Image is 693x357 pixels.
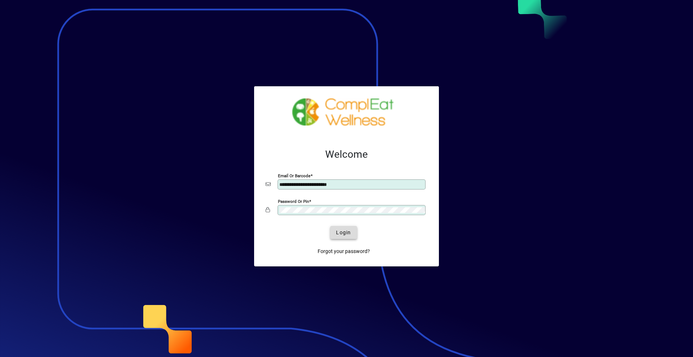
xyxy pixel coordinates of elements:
[278,199,309,204] mat-label: Password or Pin
[336,229,351,236] span: Login
[266,148,427,161] h2: Welcome
[330,226,357,239] button: Login
[278,173,310,178] mat-label: Email or Barcode
[318,248,370,255] span: Forgot your password?
[315,245,373,258] a: Forgot your password?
